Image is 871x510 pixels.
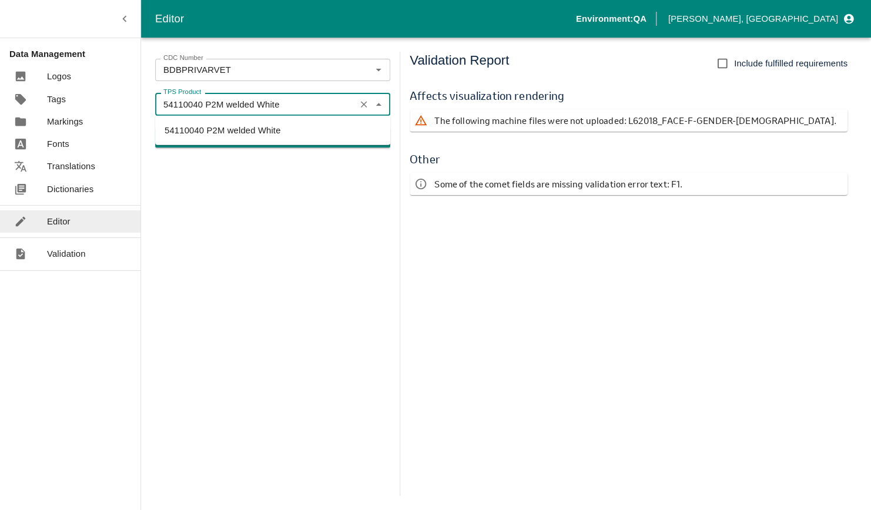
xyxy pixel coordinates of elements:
[47,247,86,260] p: Validation
[410,150,847,168] h6: Other
[47,137,69,150] p: Fonts
[47,115,83,128] p: Markings
[664,9,857,29] button: profile
[371,62,386,78] button: Open
[371,96,386,112] button: Close
[434,177,682,190] p: Some of the comet fields are missing validation error text: F1.
[47,183,93,196] p: Dictionaries
[576,12,646,25] p: Environment: QA
[47,160,95,173] p: Translations
[668,12,838,25] p: [PERSON_NAME], [GEOGRAPHIC_DATA]
[47,70,71,83] p: Logos
[434,114,836,127] p: The following machine files were not uploaded: L62018_FACE-F-GENDER-[DEMOGRAPHIC_DATA].
[163,53,203,63] label: CDC Number
[155,120,390,140] li: 54110040 P2M welded White
[410,52,509,75] h5: Validation Report
[410,87,847,105] h6: Affects visualization rendering
[356,96,372,112] button: Clear
[47,215,71,228] p: Editor
[155,10,576,28] div: Editor
[9,48,140,61] p: Data Management
[47,93,66,106] p: Tags
[163,88,201,97] label: TPS Product
[734,57,847,70] span: Include fulfilled requirements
